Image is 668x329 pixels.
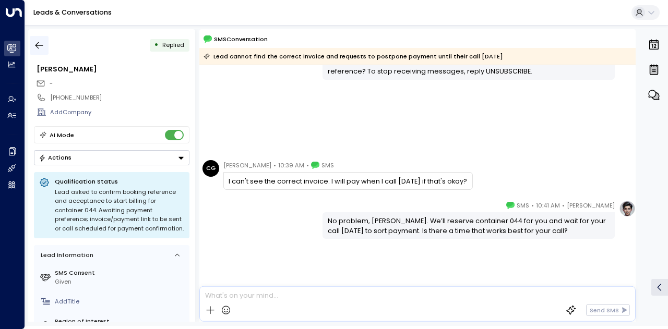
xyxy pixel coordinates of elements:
span: SMS [517,200,529,211]
div: [PHONE_NUMBER] [50,93,189,102]
div: AI Mode [50,130,74,140]
span: • [531,200,534,211]
div: Lead Information [38,251,93,260]
label: SMS Consent [55,269,186,277]
button: Actions [34,150,189,165]
span: SMS [321,160,334,170]
a: Leads & Conversations [33,8,112,17]
div: AddTitle [55,297,186,306]
span: • [273,160,276,170]
span: Replied [162,41,184,49]
span: - [50,79,53,88]
span: 10:41 AM [536,200,560,211]
img: profile-logo.png [619,200,636,217]
div: • [154,38,159,53]
div: I can't see the correct invoice. I will pay when I call [DATE] if that's okay? [229,176,467,186]
label: Region of Interest [55,317,186,326]
div: [PERSON_NAME] [37,64,189,74]
span: SMS Conversation [214,34,268,44]
span: • [306,160,309,170]
div: AddCompany [50,108,189,117]
span: • [562,200,565,211]
div: Lead asked to confirm booking reference and acceptance to start billing for container 044. Awaiti... [55,188,184,234]
span: [PERSON_NAME] [567,200,615,211]
div: Actions [39,154,71,161]
div: No problem, [PERSON_NAME]. We’ll reserve container 044 for you and wait for your call [DATE] to s... [328,216,610,236]
span: 10:39 AM [278,160,304,170]
div: CG [202,160,219,177]
div: Lead cannot find the correct invoice and requests to postpone payment until their call [DATE] [204,51,503,62]
p: Qualification Status [55,177,184,186]
div: Given [55,277,186,286]
span: [PERSON_NAME] [223,160,271,170]
div: Button group with a nested menu [34,150,189,165]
